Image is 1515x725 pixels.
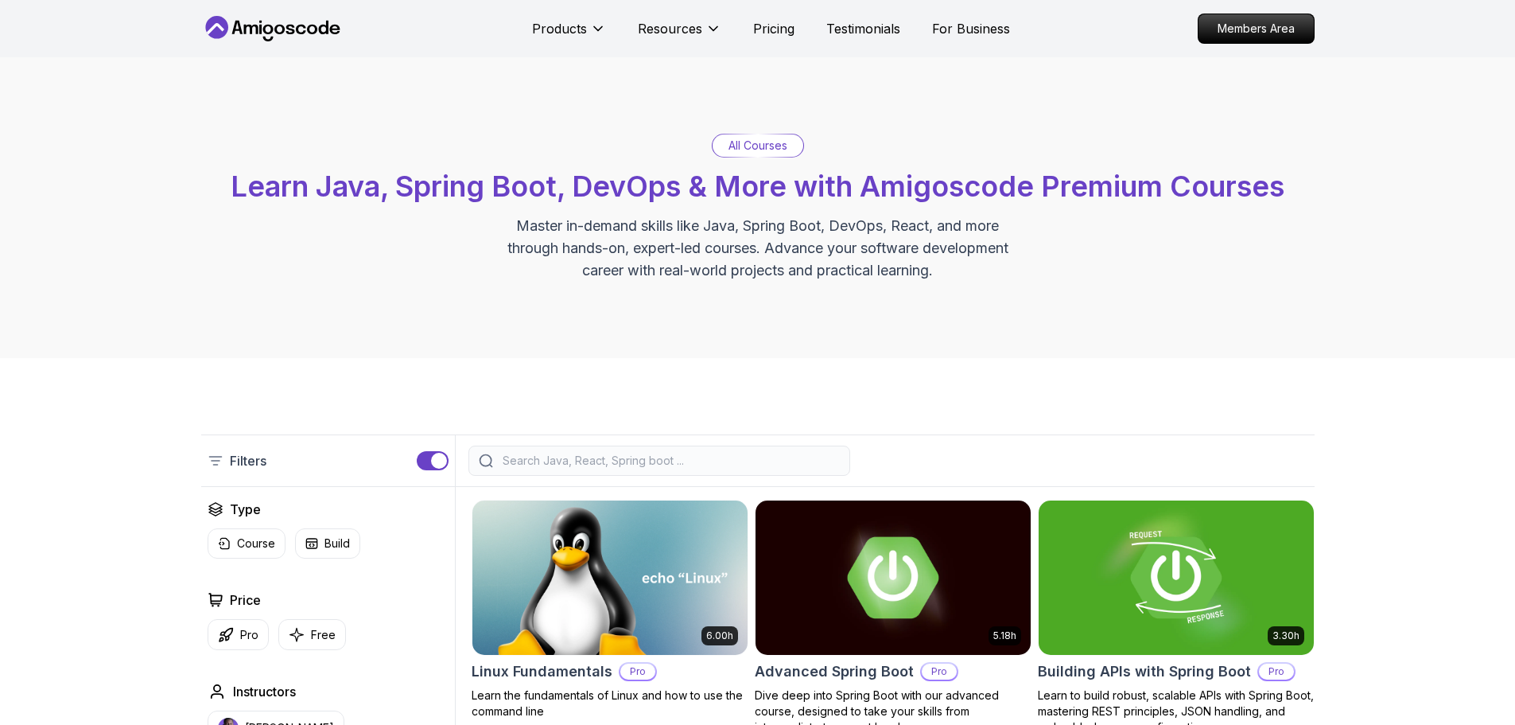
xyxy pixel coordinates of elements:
[1039,501,1314,655] img: Building APIs with Spring Boot card
[230,500,261,519] h2: Type
[240,627,258,643] p: Pro
[233,682,296,701] h2: Instructors
[638,19,721,51] button: Resources
[472,661,612,683] h2: Linux Fundamentals
[230,591,261,610] h2: Price
[932,19,1010,38] a: For Business
[324,536,350,552] p: Build
[231,169,1284,204] span: Learn Java, Spring Boot, DevOps & More with Amigoscode Premium Courses
[311,627,336,643] p: Free
[755,661,914,683] h2: Advanced Spring Boot
[208,528,286,559] button: Course
[993,630,1016,642] p: 5.18h
[1198,14,1314,43] p: Members Area
[295,528,360,559] button: Build
[230,451,266,470] p: Filters
[1259,664,1294,680] p: Pro
[1038,661,1251,683] h2: Building APIs with Spring Boot
[922,664,957,680] p: Pro
[499,453,840,469] input: Search Java, React, Spring boot ...
[472,500,748,719] a: Linux Fundamentals card6.00hLinux FundamentalsProLearn the fundamentals of Linux and how to use t...
[532,19,606,51] button: Products
[826,19,900,38] a: Testimonials
[532,19,587,38] p: Products
[756,501,1031,655] img: Advanced Spring Boot card
[1272,630,1299,642] p: 3.30h
[728,138,787,154] p: All Courses
[278,619,346,650] button: Free
[237,536,275,552] p: Course
[472,501,748,655] img: Linux Fundamentals card
[491,215,1025,282] p: Master in-demand skills like Java, Spring Boot, DevOps, React, and more through hands-on, expert-...
[638,19,702,38] p: Resources
[1198,14,1315,44] a: Members Area
[706,630,733,642] p: 6.00h
[208,619,269,650] button: Pro
[472,688,748,719] p: Learn the fundamentals of Linux and how to use the command line
[620,664,655,680] p: Pro
[753,19,794,38] a: Pricing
